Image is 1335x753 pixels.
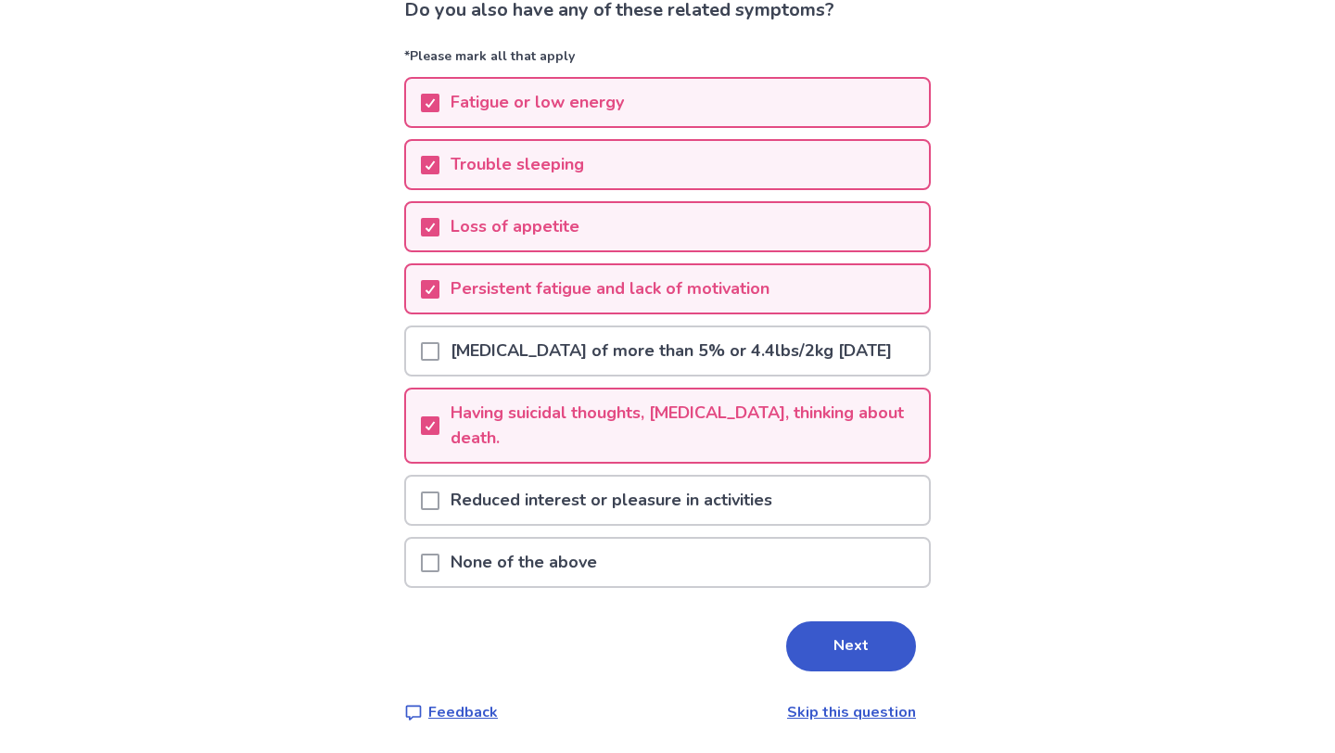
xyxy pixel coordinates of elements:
[404,701,498,723] a: Feedback
[787,702,916,722] a: Skip this question
[439,79,635,126] p: Fatigue or low energy
[428,701,498,723] p: Feedback
[439,539,608,586] p: None of the above
[404,46,931,77] p: *Please mark all that apply
[786,621,916,671] button: Next
[439,141,595,188] p: Trouble sleeping
[439,389,929,462] p: Having suicidal thoughts, [MEDICAL_DATA], thinking about death.
[439,477,783,524] p: Reduced interest or pleasure in activities
[439,327,903,375] p: [MEDICAL_DATA] of more than 5% or 4.4lbs/2kg [DATE]
[439,203,591,250] p: Loss of appetite
[439,265,781,313] p: Persistent fatigue and lack of motivation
